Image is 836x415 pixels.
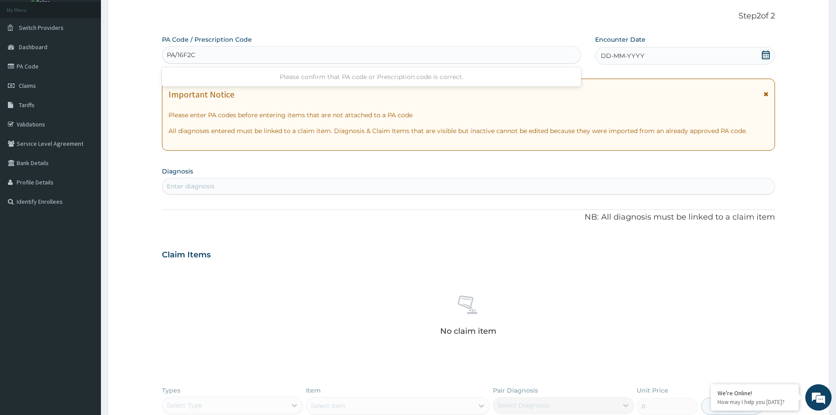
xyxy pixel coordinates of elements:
[169,90,234,99] h1: Important Notice
[51,111,121,199] span: We're online!
[162,35,252,44] label: PA Code / Prescription Code
[19,82,36,90] span: Claims
[19,43,47,51] span: Dashboard
[19,101,35,109] span: Tariffs
[46,49,147,61] div: Chat with us now
[16,44,36,66] img: d_794563401_company_1708531726252_794563401
[162,167,193,176] label: Diagnosis
[167,182,215,191] div: Enter diagnosis
[601,51,644,60] span: DD-MM-YYYY
[169,111,768,119] p: Please enter PA codes before entering items that are not attached to a PA code
[718,389,792,397] div: We're Online!
[162,250,211,260] h3: Claim Items
[162,212,775,223] p: NB: All diagnosis must be linked to a claim item
[718,398,792,406] p: How may I help you today?
[144,4,165,25] div: Minimize live chat window
[19,24,64,32] span: Switch Providers
[162,69,581,85] div: Please confirm that PA code or Prescription code is correct.
[595,35,646,44] label: Encounter Date
[162,11,775,21] p: Step 2 of 2
[169,126,768,135] p: All diagnoses entered must be linked to a claim item. Diagnosis & Claim Items that are visible bu...
[440,327,496,336] p: No claim item
[4,240,167,271] textarea: Type your message and hit 'Enter'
